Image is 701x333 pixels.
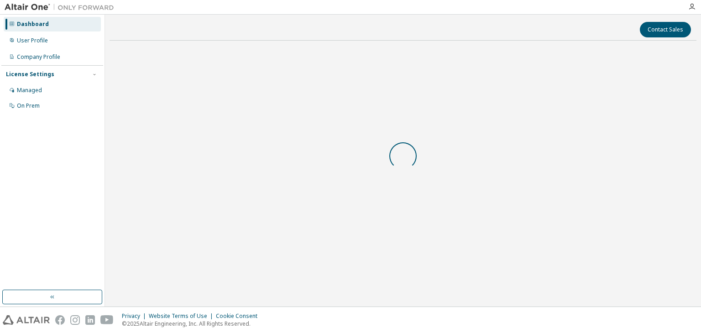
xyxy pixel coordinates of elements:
[17,37,48,44] div: User Profile
[122,312,149,320] div: Privacy
[6,71,54,78] div: License Settings
[85,315,95,325] img: linkedin.svg
[17,53,60,61] div: Company Profile
[17,87,42,94] div: Managed
[55,315,65,325] img: facebook.svg
[5,3,119,12] img: Altair One
[17,102,40,109] div: On Prem
[149,312,216,320] div: Website Terms of Use
[3,315,50,325] img: altair_logo.svg
[216,312,263,320] div: Cookie Consent
[100,315,114,325] img: youtube.svg
[640,22,691,37] button: Contact Sales
[17,21,49,28] div: Dashboard
[70,315,80,325] img: instagram.svg
[122,320,263,328] p: © 2025 Altair Engineering, Inc. All Rights Reserved.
